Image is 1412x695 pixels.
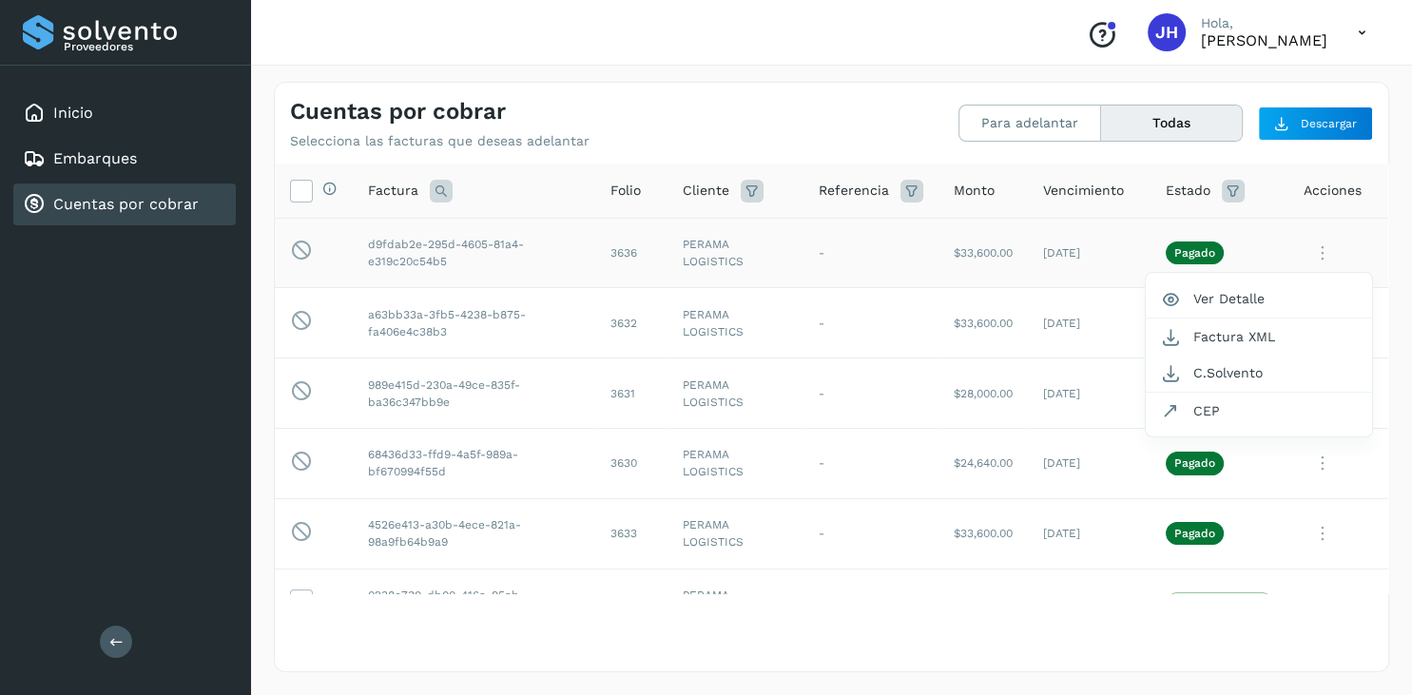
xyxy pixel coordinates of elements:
[53,195,199,213] a: Cuentas por cobrar
[53,149,137,167] a: Embarques
[64,40,228,53] p: Proveedores
[13,92,236,134] div: Inicio
[1146,355,1372,392] button: C.Solvento
[1146,393,1372,429] button: CEP
[1146,280,1372,318] button: Ver Detalle
[53,104,93,122] a: Inicio
[1146,319,1372,355] button: Factura XML
[13,138,236,180] div: Embarques
[13,183,236,225] div: Cuentas por cobrar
